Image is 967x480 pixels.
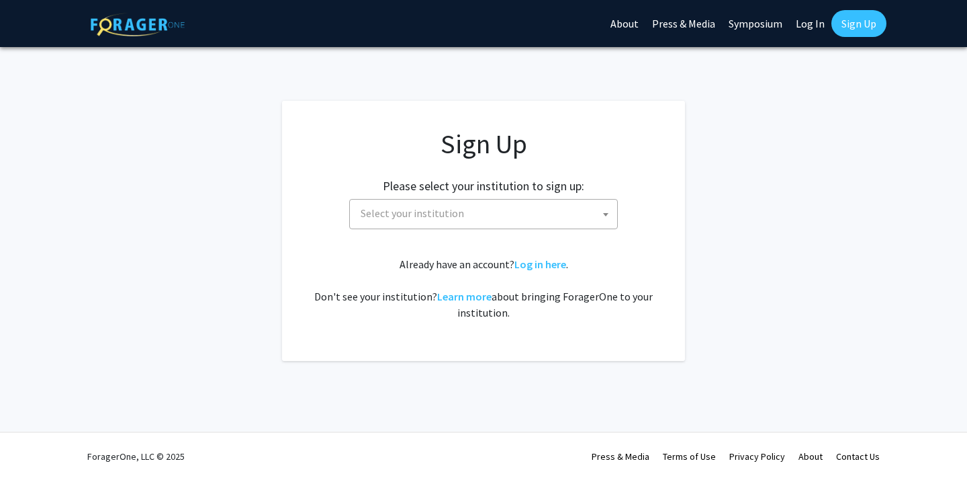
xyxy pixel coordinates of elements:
[831,10,886,37] a: Sign Up
[349,199,618,229] span: Select your institution
[309,256,658,321] div: Already have an account? . Don't see your institution? about bringing ForagerOne to your institut...
[437,290,492,303] a: Learn more about bringing ForagerOne to your institution
[87,433,185,480] div: ForagerOne, LLC © 2025
[355,200,617,227] span: Select your institution
[663,450,716,463] a: Terms of Use
[514,257,566,271] a: Log in here
[309,128,658,160] h1: Sign Up
[798,450,823,463] a: About
[91,13,185,36] img: ForagerOne Logo
[592,450,649,463] a: Press & Media
[361,206,464,220] span: Select your institution
[836,450,880,463] a: Contact Us
[383,179,584,194] h2: Please select your institution to sign up:
[729,450,785,463] a: Privacy Policy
